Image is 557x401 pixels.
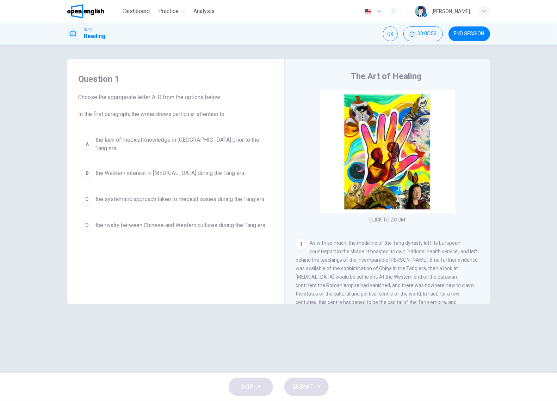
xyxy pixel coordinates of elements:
h1: Reading [84,32,106,41]
img: en [364,9,372,14]
div: B [82,168,93,179]
span: IELTS [84,27,92,32]
button: Cthe systematic approach taken to medical issues during the Tang era. [79,190,273,208]
img: OpenEnglish logo [67,4,104,18]
button: Athe lack of medical knowledge in [GEOGRAPHIC_DATA] prior to the Tang era. [79,133,273,156]
img: Profile picture [415,6,426,17]
button: Dashboard [120,5,153,18]
button: END SESSION [448,26,490,41]
span: As with so much, the medicine of the Tang dynasty left its European counterpart in the shade. It ... [296,240,478,330]
span: the rivalry between Chinese and Western cultures during the Tang era. [96,221,267,230]
span: the lack of medical knowledge in [GEOGRAPHIC_DATA] prior to the Tang era. [96,136,270,153]
h4: Question 1 [79,73,273,85]
button: Analysis [191,5,217,18]
div: C [82,194,93,205]
span: Practice [158,7,179,16]
button: 00:05:52 [403,26,443,41]
div: Hide [403,26,443,41]
span: Choose the appropriate letter A-D from the options below. In the first paragraph, the writer draw... [79,93,273,119]
div: [PERSON_NAME] [432,7,470,16]
button: Dthe rivalry between Chinese and Western cultures during the Tang era. [79,217,273,234]
span: Analysis [193,7,215,16]
button: Bthe Western interest in [MEDICAL_DATA] during the Tang era. [79,164,273,182]
a: OpenEnglish logo [67,4,120,18]
div: Mute [383,26,398,41]
span: the systematic approach taken to medical issues during the Tang era. [96,195,266,203]
span: END SESSION [454,31,484,37]
h4: The Art of Healing [351,71,422,82]
div: A [82,139,93,150]
div: D [82,220,93,231]
div: 1 [296,239,307,250]
span: the Western interest in [MEDICAL_DATA] during the Tang era. [96,169,246,177]
span: 00:05:52 [418,31,437,37]
span: Dashboard [123,7,150,16]
button: Practice [155,5,188,18]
